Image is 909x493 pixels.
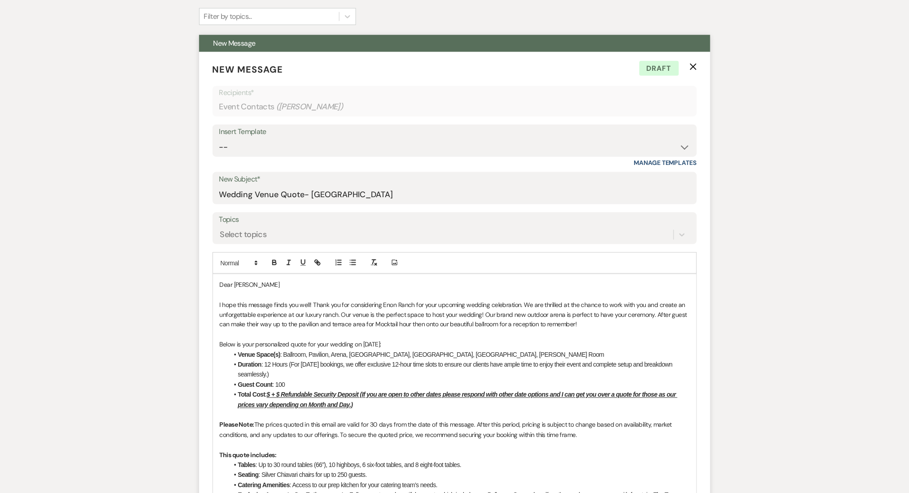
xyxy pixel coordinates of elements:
[639,61,679,76] span: Draft
[238,391,265,398] strong: Total Cost
[220,280,690,290] p: Dear [PERSON_NAME]
[238,351,281,359] strong: Venue Space(s)
[219,125,690,138] div: Insert Template
[220,451,277,459] strong: This quote includes:
[204,11,252,22] div: Filter by topics...
[238,391,678,408] u: $ + $ Refundable Security Deposit (If you are open to other dates please respond with other date ...
[238,482,290,489] strong: Catering Amenities
[229,350,690,360] li: : Ballroom, Pavilion, Arena, [GEOGRAPHIC_DATA], [GEOGRAPHIC_DATA], [GEOGRAPHIC_DATA], [PERSON_NAM...
[213,64,283,75] span: New Message
[219,87,690,99] p: Recipients*
[238,361,261,368] strong: Duration
[220,300,690,330] p: I hope this message finds you well! Thank you for considering Enon Ranch for your upcoming weddin...
[219,173,690,186] label: New Subject*
[229,380,690,390] li: : 100
[229,480,690,490] li: : Access to our prep kitchen for your catering team’s needs.
[219,213,690,226] label: Topics
[238,381,273,389] strong: Guest Count
[276,101,344,113] span: ( [PERSON_NAME] )
[238,471,259,479] strong: Seating
[229,470,690,480] li: : Silver Chiavari chairs for up to 250 guests.
[229,390,690,410] li: :
[229,460,690,470] li: : Up to 30 round tables (66”), 10 highboys, 6 six-foot tables, and 8 eight-foot tables.
[220,420,690,440] p: The prices quoted in this email are valid for 30 days from the date of this message. After this p...
[634,159,697,167] a: Manage Templates
[213,39,256,48] span: New Message
[229,360,690,380] li: : 12 Hours (For [DATE] bookings, we offer exclusive 12-hour time slots to ensure our clients have...
[219,98,690,116] div: Event Contacts
[220,421,254,429] strong: Please Note:
[220,229,267,241] div: Select topics
[220,340,690,350] p: Below is your personalized quote for your wedding on [DATE]:
[238,462,256,469] strong: Tables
